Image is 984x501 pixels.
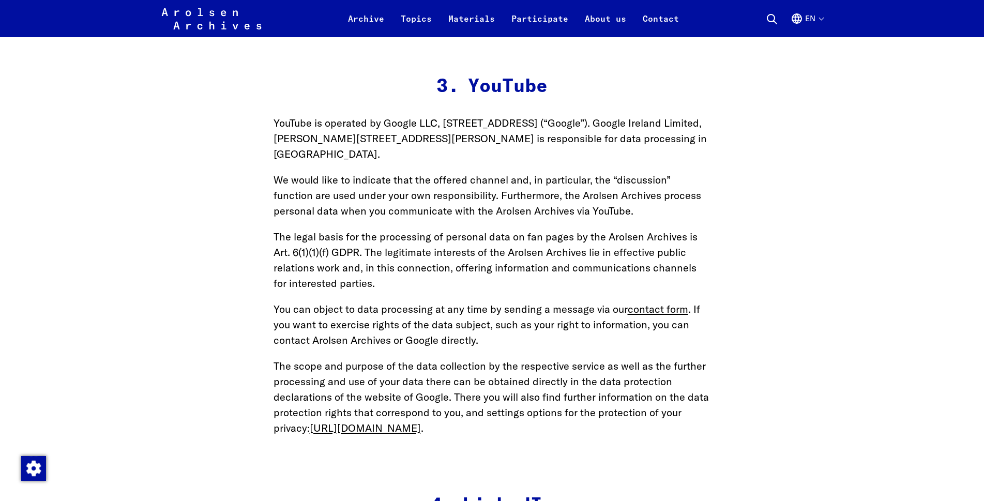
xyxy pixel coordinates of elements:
p: The scope and purpose of the data collection by the respective service as well as the further pro... [274,358,711,436]
p: YouTube is operated by Google LLC, [STREET_ADDRESS] (“Google”). Google Ireland Limited, [PERSON_N... [274,115,711,162]
a: contact form [628,302,688,315]
a: Materials [440,12,503,37]
p: You can object to data processing at any time by sending a message via our . If you want to exerc... [274,301,711,348]
a: Archive [340,12,392,37]
div: Change consent [21,456,46,480]
h3: 3. YouTube [274,76,711,98]
a: Contact [634,12,687,37]
p: The legal basis for the processing of personal data on fan pages by the Arolsen Archives is Art. ... [274,229,711,291]
p: We would like to indicate that the offered channel and, in particular, the “discussion” function ... [274,172,711,219]
a: About us [577,12,634,37]
nav: Primary [340,6,687,31]
a: Participate [503,12,577,37]
button: English, language selection [791,12,823,37]
img: Change consent [21,456,46,481]
a: [URL][DOMAIN_NAME] [310,421,421,434]
a: Topics [392,12,440,37]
